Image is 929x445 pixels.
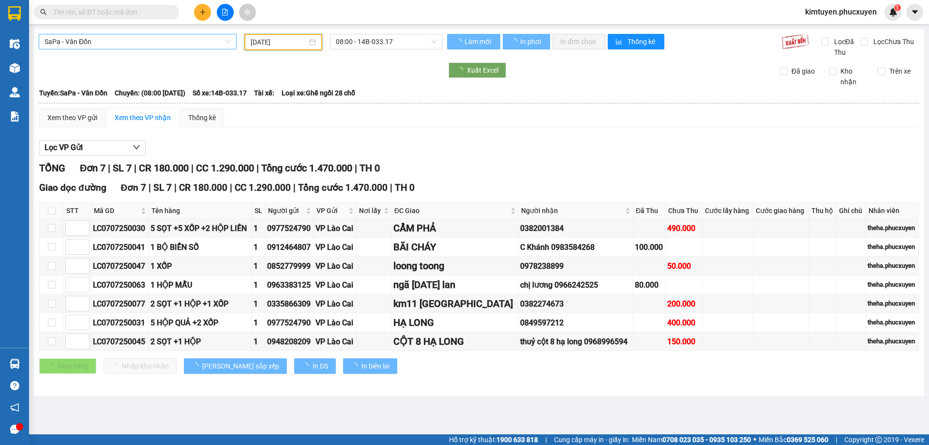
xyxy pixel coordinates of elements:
span: CR 180.000 [139,162,189,174]
div: 1 HỘP MẪU [150,279,250,291]
button: file-add [217,4,234,21]
div: thuỷ cột 8 hạ long 0968996594 [520,336,631,348]
div: theha.phucxuyen [868,261,916,271]
span: 1 [896,4,899,11]
img: icon-new-feature [889,8,898,16]
span: Người nhận [521,205,623,216]
span: | [256,162,259,174]
th: Chưa Thu [666,203,702,219]
span: Kho nhận [837,66,870,87]
span: loading [302,363,313,369]
span: CC 1.290.000 [196,162,254,174]
span: Mã GD [94,205,139,216]
span: CC 1.290.000 [235,182,291,193]
div: 50.000 [667,260,700,272]
div: HẠ LONG [393,315,517,330]
button: plus [194,4,211,21]
div: 0978238899 [520,260,631,272]
span: TH 0 [395,182,415,193]
span: Đơn 7 [80,162,105,174]
div: VP Lào Cai [315,222,355,234]
span: Hỗ trợ kỹ thuật: [449,434,538,445]
span: Số xe: 14B-033.17 [193,88,247,98]
div: chị lương 0966242525 [520,279,631,291]
button: aim [239,4,256,21]
div: 100.000 [635,241,664,253]
span: message [10,425,19,434]
span: | [108,162,110,174]
span: Người gửi [268,205,304,216]
div: 0335866309 [267,298,312,310]
span: loading [456,67,467,74]
span: In phơi [520,36,542,47]
div: Thống kê [188,112,216,123]
div: 0852779999 [267,260,312,272]
span: Miền Bắc [759,434,828,445]
img: warehouse-icon [10,39,20,49]
span: plus [199,9,206,15]
span: | [174,182,177,193]
span: SaPa - Vân Đồn [45,34,231,49]
span: [PERSON_NAME] sắp xếp [202,361,279,371]
span: Trên xe [885,66,914,77]
span: notification [10,403,19,412]
span: | [836,434,837,445]
div: 400.000 [667,317,700,329]
span: Tài xế: [254,88,274,98]
td: LC0707250041 [91,238,149,257]
td: LC0707250045 [91,332,149,351]
span: | [149,182,151,193]
th: Đã Thu [633,203,666,219]
div: 150.000 [667,336,700,348]
div: 0948208209 [267,336,312,348]
button: Xuất Excel [449,62,506,78]
th: Cước giao hàng [753,203,809,219]
div: 1 [254,260,264,272]
input: 27/07/2025 [251,37,307,47]
td: LC0707250030 [91,219,149,238]
span: search [40,9,47,15]
span: Xuất Excel [467,65,498,76]
th: SL [252,203,266,219]
span: SL 7 [153,182,172,193]
span: copyright [875,436,882,443]
div: 1 BỘ BIỂN SỐ [150,241,250,253]
div: 200.000 [667,298,700,310]
span: Cung cấp máy in - giấy in: [554,434,629,445]
span: Miền Nam [632,434,751,445]
div: 0977524790 [267,317,312,329]
div: CẨM PHẢ [393,221,517,236]
span: file-add [222,9,228,15]
div: theha.phucxuyen [868,242,916,252]
span: Đơn 7 [121,182,147,193]
span: | [293,182,296,193]
div: LC0707250047 [93,260,147,272]
span: loading [351,363,361,369]
span: down [133,143,140,151]
div: theha.phucxuyen [868,223,916,233]
img: 9k= [781,34,809,49]
div: 1 XỐP [150,260,250,272]
div: 0977524790 [267,222,312,234]
div: LC0707250031 [93,317,147,329]
div: 1 [254,279,264,291]
div: 80.000 [635,279,664,291]
td: VP Lào Cai [314,332,357,351]
img: warehouse-icon [10,63,20,73]
span: 08:00 - 14B-033.17 [336,34,436,49]
strong: 0369 525 060 [787,436,828,444]
span: CR 180.000 [179,182,227,193]
td: LC0707250031 [91,313,149,332]
div: 1 [254,298,264,310]
span: Đã giao [788,66,819,77]
td: VP Lào Cai [314,276,357,294]
div: 490.000 [667,222,700,234]
img: warehouse-icon [10,359,20,369]
td: VP Lào Cai [314,257,357,276]
button: [PERSON_NAME] sắp xếp [184,358,287,374]
div: VP Lào Cai [315,317,355,329]
b: Tuyến: SaPa - Vân Đồn [39,89,107,97]
td: VP Lào Cai [314,219,357,238]
span: TỔNG [39,162,65,174]
div: 1 [254,317,264,329]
